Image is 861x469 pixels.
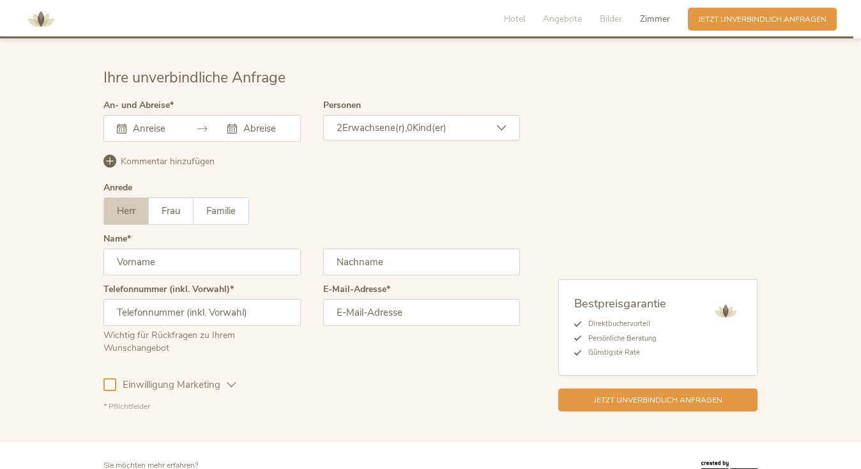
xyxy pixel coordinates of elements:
input: E-Mail-Adresse [323,299,521,326]
span: Frau [162,204,180,217]
input: Anreise [130,122,176,135]
span: Bestpreisgarantie [574,295,666,311]
span: Herr [117,204,135,217]
input: Vorname [103,249,301,275]
img: AMONTI & LUNARIS Wellnessresort [710,295,742,327]
span: Hotel [504,13,525,25]
label: Personen [323,101,361,110]
label: Telefonnummer (inkl. Vorwahl) [103,285,234,294]
span: Jetzt unverbindlich anfragen [594,395,722,406]
span: Angebote [543,13,582,25]
input: Abreise [240,122,287,135]
label: An- und Abreise [103,101,174,110]
span: 0 [407,121,413,134]
input: Nachname [323,249,521,275]
span: Einwilligung Marketing [116,378,227,392]
span: Erwachsene(r), [342,121,407,134]
span: Ihre unverbindliche Anfrage [103,68,286,88]
label: E-Mail-Adresse [323,285,390,294]
div: Wichtig für Rückfragen zu Ihrem Wunschangebot [103,326,301,354]
a: AMONTI & LUNARIS Wellnessresort [22,15,60,22]
div: Anrede [103,183,132,192]
span: Bilder [600,13,622,25]
span: Kind(er) [413,121,446,134]
li: Günstigste Rate [581,346,666,360]
input: Telefonnummer (inkl. Vorwahl) [103,299,301,326]
span: 2 [337,121,342,134]
li: Persönliche Beratung [581,332,666,346]
label: Name [103,235,131,243]
span: Familie [206,204,236,217]
span: Kommentar hinzufügen [121,155,215,168]
li: Direktbuchervorteil [581,317,666,331]
span: Zimmer [640,13,670,25]
div: * Pflichtfelder [103,401,520,412]
span: Jetzt unverbindlich anfragen [698,14,827,25]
